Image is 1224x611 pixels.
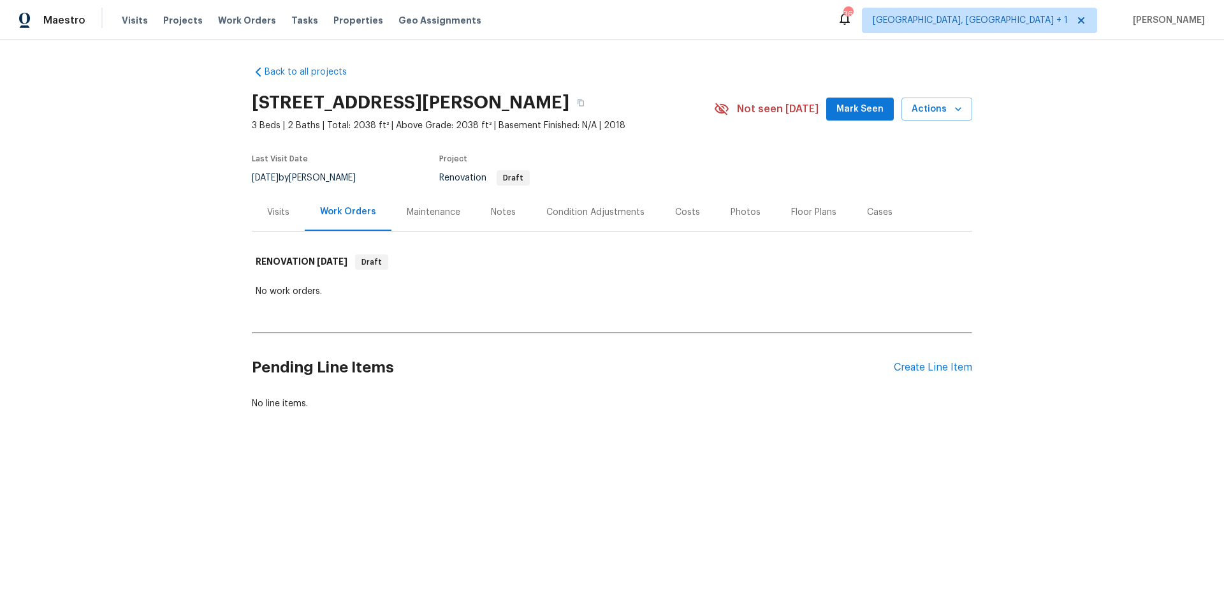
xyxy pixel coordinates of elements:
[317,257,347,266] span: [DATE]
[1128,14,1205,27] span: [PERSON_NAME]
[407,206,460,219] div: Maintenance
[252,338,894,397] h2: Pending Line Items
[546,206,645,219] div: Condition Adjustments
[320,205,376,218] div: Work Orders
[252,119,714,132] span: 3 Beds | 2 Baths | Total: 2038 ft² | Above Grade: 2038 ft² | Basement Finished: N/A | 2018
[333,14,383,27] span: Properties
[218,14,276,27] span: Work Orders
[439,173,530,182] span: Renovation
[843,8,852,20] div: 36
[252,170,371,186] div: by [PERSON_NAME]
[252,242,972,283] div: RENOVATION [DATE]Draft
[398,14,481,27] span: Geo Assignments
[737,103,819,115] span: Not seen [DATE]
[356,256,387,269] span: Draft
[267,206,289,219] div: Visits
[569,91,592,114] button: Copy Address
[163,14,203,27] span: Projects
[867,206,892,219] div: Cases
[836,101,884,117] span: Mark Seen
[675,206,700,219] div: Costs
[491,206,516,219] div: Notes
[252,96,569,109] h2: [STREET_ADDRESS][PERSON_NAME]
[901,98,972,121] button: Actions
[498,174,528,182] span: Draft
[122,14,148,27] span: Visits
[43,14,85,27] span: Maestro
[291,16,318,25] span: Tasks
[439,155,467,163] span: Project
[256,254,347,270] h6: RENOVATION
[252,173,279,182] span: [DATE]
[894,362,972,374] div: Create Line Item
[791,206,836,219] div: Floor Plans
[873,14,1068,27] span: [GEOGRAPHIC_DATA], [GEOGRAPHIC_DATA] + 1
[912,101,962,117] span: Actions
[826,98,894,121] button: Mark Seen
[252,66,374,78] a: Back to all projects
[252,397,972,410] div: No line items.
[252,155,308,163] span: Last Visit Date
[256,285,968,298] div: No work orders.
[731,206,761,219] div: Photos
